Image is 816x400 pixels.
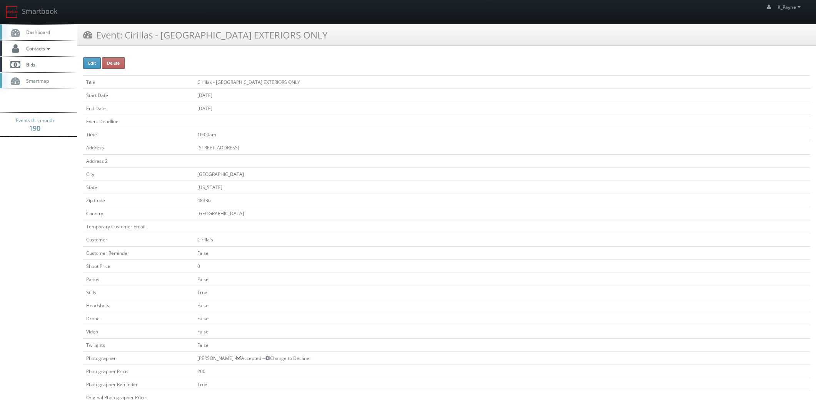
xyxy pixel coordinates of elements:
td: Panos [83,273,194,286]
td: Stills [83,286,194,299]
td: [PERSON_NAME] - Accepted -- [194,351,810,365]
td: Photographer Reminder [83,378,194,391]
td: Event Deadline [83,115,194,128]
td: Drone [83,312,194,325]
span: Events this month [16,117,54,124]
td: Cirilla's [194,233,810,246]
a: Change to Decline [265,355,309,362]
td: [GEOGRAPHIC_DATA] [194,167,810,181]
td: [DATE] [194,102,810,115]
td: False [194,273,810,286]
td: Temporary Customer Email [83,220,194,233]
span: Smartmap [22,77,49,84]
td: [US_STATE] [194,181,810,194]
td: Photographer [83,351,194,365]
td: 0 [194,259,810,273]
td: False [194,299,810,312]
td: Twilights [83,338,194,351]
span: Bids [22,61,35,68]
td: Customer Reminder [83,246,194,259]
td: Country [83,207,194,220]
td: State [83,181,194,194]
td: Headshots [83,299,194,312]
td: Video [83,325,194,338]
td: Start Date [83,89,194,102]
td: Time [83,128,194,141]
td: End Date [83,102,194,115]
td: Address 2 [83,154,194,167]
button: Delete [102,57,125,69]
td: False [194,338,810,351]
td: 200 [194,365,810,378]
td: Zip Code [83,194,194,207]
td: Photographer Price [83,365,194,378]
td: Title [83,75,194,89]
button: Edit [83,57,101,69]
td: 48336 [194,194,810,207]
td: False [194,325,810,338]
td: Customer [83,233,194,246]
td: True [194,286,810,299]
td: [DATE] [194,89,810,102]
td: True [194,378,810,391]
span: Contacts [22,45,52,52]
h3: Event: Cirillas - [GEOGRAPHIC_DATA] EXTERIORS ONLY [83,28,327,42]
td: [GEOGRAPHIC_DATA] [194,207,810,220]
td: Shoot Price [83,259,194,273]
td: Address [83,141,194,154]
td: False [194,312,810,325]
span: K_Payne [778,4,803,10]
img: smartbook-logo.png [6,6,18,18]
td: [STREET_ADDRESS] [194,141,810,154]
td: Cirillas - [GEOGRAPHIC_DATA] EXTERIORS ONLY [194,75,810,89]
td: False [194,246,810,259]
strong: 190 [29,124,40,133]
td: 10:00am [194,128,810,141]
td: City [83,167,194,181]
span: Dashboard [22,29,50,35]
